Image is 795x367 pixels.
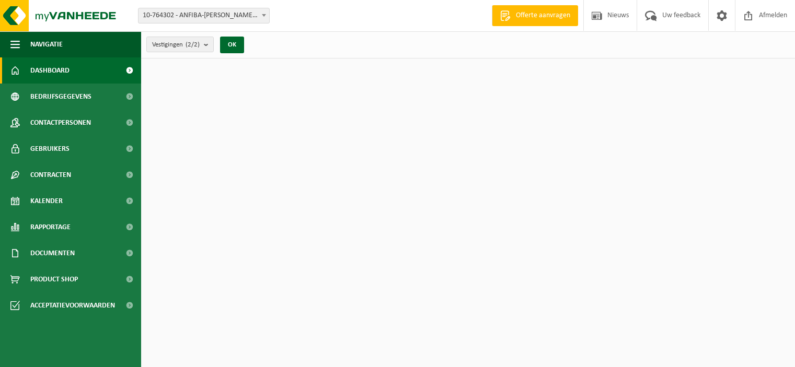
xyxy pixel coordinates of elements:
span: Documenten [30,240,75,266]
span: Acceptatievoorwaarden [30,292,115,318]
span: 10-764302 - ANFIBA-HORTA - MERKEM [139,8,269,23]
span: Offerte aanvragen [513,10,573,21]
button: Vestigingen(2/2) [146,37,214,52]
span: Rapportage [30,214,71,240]
span: Kalender [30,188,63,214]
span: Bedrijfsgegevens [30,84,91,110]
span: Navigatie [30,31,63,57]
span: Gebruikers [30,136,70,162]
a: Offerte aanvragen [492,5,578,26]
span: Dashboard [30,57,70,84]
span: Contracten [30,162,71,188]
count: (2/2) [186,41,200,48]
span: Vestigingen [152,37,200,53]
span: 10-764302 - ANFIBA-HORTA - MERKEM [138,8,270,23]
button: OK [220,37,244,53]
span: Product Shop [30,266,78,292]
span: Contactpersonen [30,110,91,136]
